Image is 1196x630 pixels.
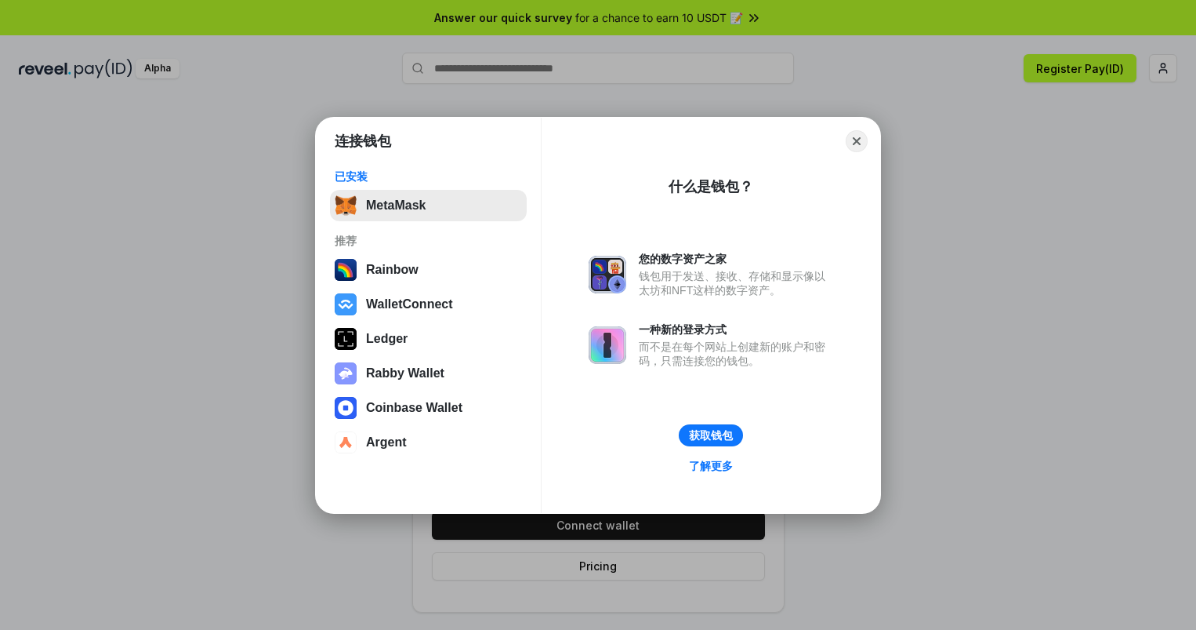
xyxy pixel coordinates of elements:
div: 什么是钱包？ [669,177,753,196]
div: Rainbow [366,263,419,277]
div: Argent [366,435,407,450]
button: Rainbow [330,254,527,286]
button: Ledger [330,323,527,355]
button: 获取钱包 [679,424,743,446]
img: svg+xml,%3Csvg%20width%3D%2228%22%20height%3D%2228%22%20viewBox%3D%220%200%2028%2028%22%20fill%3D... [335,397,357,419]
div: 获取钱包 [689,428,733,442]
img: svg+xml,%3Csvg%20width%3D%2228%22%20height%3D%2228%22%20viewBox%3D%220%200%2028%2028%22%20fill%3D... [335,293,357,315]
img: svg+xml,%3Csvg%20xmlns%3D%22http%3A%2F%2Fwww.w3.org%2F2000%2Fsvg%22%20width%3D%2228%22%20height%3... [335,328,357,350]
button: MetaMask [330,190,527,221]
img: svg+xml,%3Csvg%20xmlns%3D%22http%3A%2F%2Fwww.w3.org%2F2000%2Fsvg%22%20fill%3D%22none%22%20viewBox... [335,362,357,384]
div: 而不是在每个网站上创建新的账户和密码，只需连接您的钱包。 [639,340,833,368]
div: 您的数字资产之家 [639,252,833,266]
button: WalletConnect [330,289,527,320]
div: 已安装 [335,169,522,184]
div: 钱包用于发送、接收、存储和显示像以太坊和NFT这样的数字资产。 [639,269,833,297]
div: 一种新的登录方式 [639,322,833,337]
div: MetaMask [366,198,426,213]
div: Rabby Wallet [366,366,444,381]
img: svg+xml,%3Csvg%20width%3D%2228%22%20height%3D%2228%22%20viewBox%3D%220%200%2028%2028%22%20fill%3D... [335,432,357,453]
div: Ledger [366,332,408,346]
button: Coinbase Wallet [330,392,527,424]
a: 了解更多 [680,456,742,476]
div: WalletConnect [366,297,453,311]
button: Close [846,130,868,152]
button: Rabby Wallet [330,358,527,389]
div: Coinbase Wallet [366,401,462,415]
img: svg+xml,%3Csvg%20width%3D%22120%22%20height%3D%22120%22%20viewBox%3D%220%200%20120%20120%22%20fil... [335,259,357,281]
div: 推荐 [335,234,522,248]
button: Argent [330,427,527,458]
img: svg+xml,%3Csvg%20fill%3D%22none%22%20height%3D%2233%22%20viewBox%3D%220%200%2035%2033%22%20width%... [335,195,357,217]
div: 了解更多 [689,459,733,473]
img: svg+xml,%3Csvg%20xmlns%3D%22http%3A%2F%2Fwww.w3.org%2F2000%2Fsvg%22%20fill%3D%22none%22%20viewBox... [589,256,626,293]
img: svg+xml,%3Csvg%20xmlns%3D%22http%3A%2F%2Fwww.w3.org%2F2000%2Fsvg%22%20fill%3D%22none%22%20viewBox... [589,326,626,364]
h1: 连接钱包 [335,132,391,151]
